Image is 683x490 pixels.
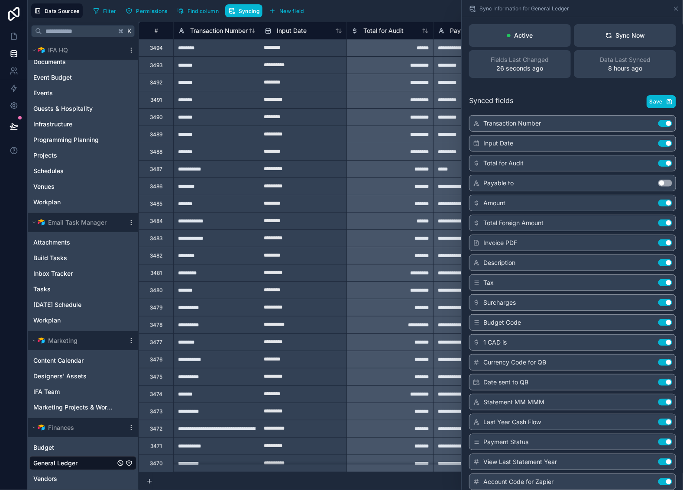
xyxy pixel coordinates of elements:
span: Total for Audit [483,159,524,168]
div: 3473 [150,408,162,415]
div: 3482 [150,252,162,259]
div: 3481 [150,270,162,277]
div: 3492 [150,79,162,86]
div: 3475 [150,374,162,380]
div: 3488 [150,148,162,155]
div: 3477 [150,339,162,346]
div: 3480 [150,287,163,294]
span: Budget Code [483,318,521,327]
span: Statement MM MMM [483,398,544,406]
div: 3489 [150,131,162,138]
div: 3483 [150,235,162,242]
span: Last Year Cash Flow [483,418,541,426]
span: New field [279,8,304,14]
span: Sync Information for General Ledger [479,5,569,12]
button: Syncing [225,4,262,17]
button: Find column [174,4,222,17]
div: 3484 [150,218,163,225]
div: 3490 [150,114,163,121]
span: Save [650,98,663,105]
div: # [146,27,167,34]
span: Permissions [136,8,167,14]
div: 3494 [150,45,163,52]
span: Total Foreign Amount [483,219,544,227]
span: Payable to [450,26,480,35]
span: Find column [188,8,219,14]
span: Data Sources [45,8,80,14]
span: Transaction Number [483,119,541,128]
button: Filter [90,4,120,17]
span: Payable to [483,179,514,187]
div: 3479 [150,304,162,311]
div: 3472 [150,426,162,432]
div: 3487 [150,166,162,173]
div: 3478 [150,322,162,329]
span: Fields Last Changed [491,55,549,64]
span: Tax [483,278,494,287]
span: Description [483,258,515,267]
div: 3470 [150,460,163,467]
span: 1 CAD is [483,338,507,347]
span: Total for Audit [363,26,404,35]
span: Account Code for Zapier [483,477,554,486]
p: 8 hours ago [608,64,642,73]
div: Sync Now [605,31,645,40]
span: Payment Status [483,438,528,446]
div: 3485 [150,200,162,207]
button: Save [647,95,676,108]
div: 3493 [150,62,162,69]
p: 26 seconds ago [497,64,544,73]
span: K [126,28,133,34]
div: 3476 [150,356,162,363]
span: Synced fields [469,95,513,108]
span: Data Last Synced [600,55,651,64]
a: Permissions [123,4,174,17]
span: Transaction Number [190,26,248,35]
div: 3471 [150,443,162,450]
div: 3486 [150,183,162,190]
div: 3491 [150,97,162,103]
button: New field [266,4,307,17]
span: Filter [103,8,117,14]
span: Invoice PDF [483,239,517,247]
button: Data Sources [31,3,83,18]
button: Permissions [123,4,170,17]
p: Active [514,31,533,40]
button: Sync Now [574,24,676,47]
span: Currency Code for QB [483,358,546,367]
span: Date sent to QB [483,378,528,387]
div: 3474 [150,391,162,398]
span: Syncing [239,8,259,14]
span: Input Date [277,26,307,35]
span: Input Date [483,139,513,148]
span: Surcharges [483,298,516,307]
a: Syncing [225,4,266,17]
span: Amount [483,199,505,207]
span: View Last Statement Year [483,458,557,466]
